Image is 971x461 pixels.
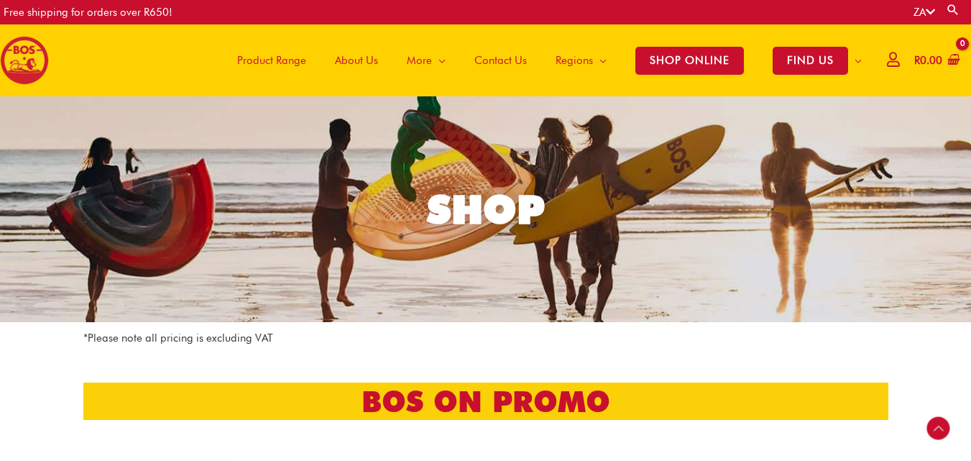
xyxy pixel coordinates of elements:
div: SHOP [427,190,545,229]
a: Regions [541,24,621,96]
a: About Us [321,24,392,96]
span: Regions [556,39,593,82]
bdi: 0.00 [914,54,942,67]
span: FIND US [773,47,848,75]
a: SHOP ONLINE [621,24,758,96]
a: Product Range [223,24,321,96]
a: More [392,24,460,96]
span: About Us [335,39,378,82]
a: Search button [946,3,960,17]
a: ZA [914,6,935,19]
a: View Shopping Cart, empty [911,45,960,77]
span: R [914,54,920,67]
a: Contact Us [460,24,541,96]
nav: Site Navigation [212,24,876,96]
span: More [407,39,432,82]
p: *Please note all pricing is excluding VAT [83,329,888,347]
span: SHOP ONLINE [635,47,744,75]
span: Product Range [237,39,306,82]
h2: bos on promo [83,383,888,420]
span: Contact Us [474,39,527,82]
